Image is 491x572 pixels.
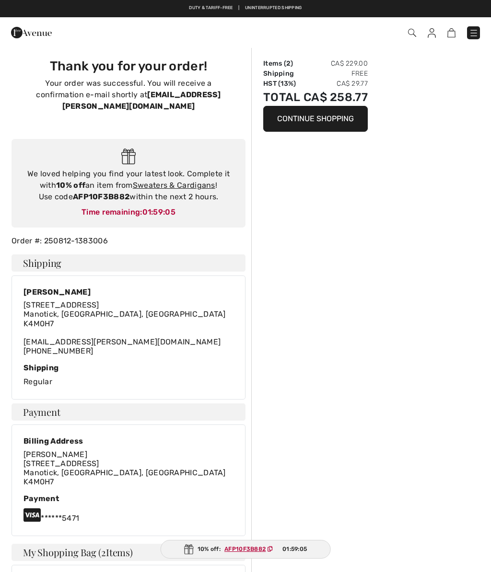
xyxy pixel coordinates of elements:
td: Shipping [263,69,302,79]
td: Total [263,89,302,106]
span: [STREET_ADDRESS] Manotick, [GEOGRAPHIC_DATA], [GEOGRAPHIC_DATA] K4M0H7 [23,300,226,328]
div: Shipping [23,363,234,372]
h4: Payment [12,403,245,421]
td: Items ( ) [263,58,302,69]
img: Shopping Bag [447,28,456,37]
span: 2 [101,546,106,559]
img: 1ère Avenue [11,23,52,42]
a: Sweaters & Cardigans [133,181,215,190]
strong: 10% off [56,181,85,190]
div: [PERSON_NAME] [23,287,226,297]
h3: Thank you for your order! [17,58,240,74]
p: Your order was successful. You will receive a confirmation e-mail shortly at [17,78,240,112]
img: Menu [469,28,479,38]
td: HST (13%) [263,79,302,89]
div: 10% off: [161,540,331,559]
td: Free [302,69,368,79]
button: Continue Shopping [263,106,368,132]
h4: Shipping [12,254,245,272]
strong: AFP10F3B882 [73,192,129,201]
div: We loved helping you find your latest look. Complete it with an item from ! Use code within the n... [21,168,236,203]
div: Order #: 250812-1383006 [6,235,251,247]
div: Payment [23,494,234,503]
td: CA$ 258.77 [302,89,368,106]
h4: My Shopping Bag ( Items) [12,544,245,561]
td: CA$ 29.77 [302,79,368,89]
span: 2 [286,59,291,68]
img: Gift.svg [121,149,136,164]
img: Search [408,29,416,37]
div: [EMAIL_ADDRESS][PERSON_NAME][DOMAIN_NAME] [PHONE_NUMBER] [23,300,226,355]
div: Billing Address [23,436,226,446]
div: Regular [23,363,234,388]
img: Gift.svg [184,544,194,554]
span: 01:59:05 [142,207,175,217]
ins: AFP10F3B882 [224,546,266,552]
span: 01:59:05 [282,545,307,553]
img: My Info [428,28,436,38]
td: CA$ 229.00 [302,58,368,69]
span: [PERSON_NAME] [23,450,87,459]
div: Time remaining: [21,206,236,218]
span: [STREET_ADDRESS] Manotick, [GEOGRAPHIC_DATA], [GEOGRAPHIC_DATA] K4M0H7 [23,459,226,486]
a: 1ère Avenue [11,27,52,36]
